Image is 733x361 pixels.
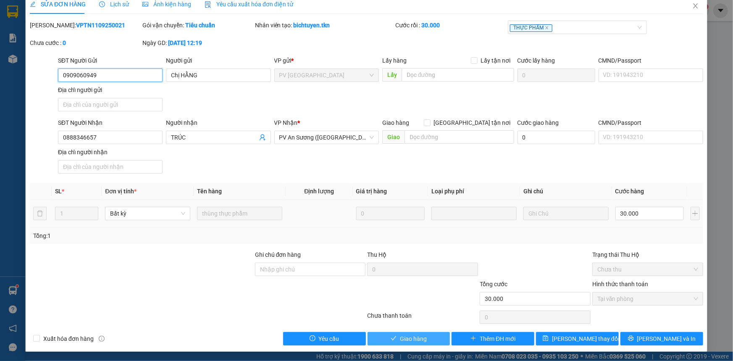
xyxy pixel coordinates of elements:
div: Gói vận chuyển: [142,21,253,30]
label: Cước giao hàng [518,119,559,126]
div: Địa chỉ người gửi [58,85,163,95]
span: Yêu cầu xuất hóa đơn điện tử [205,1,293,8]
div: Địa chỉ người nhận [58,148,163,157]
b: VPTN1109250021 [76,22,125,29]
div: [PERSON_NAME]: [30,21,141,30]
button: printer[PERSON_NAME] và In [620,332,703,345]
input: Cước lấy hàng [518,69,595,82]
span: [PERSON_NAME] và In [637,334,696,343]
div: Cước rồi : [395,21,506,30]
span: exclamation-circle [310,335,315,342]
div: Nhân viên tạo: [255,21,394,30]
span: Lấy [382,68,402,82]
span: save [543,335,549,342]
span: printer [628,335,634,342]
b: 0 [63,40,66,46]
span: Giao hàng [400,334,427,343]
th: Ghi chú [520,183,612,200]
div: CMND/Passport [599,118,703,127]
span: Lấy tận nơi [478,56,514,65]
button: plusThêm ĐH mới [452,332,534,345]
span: close [692,3,699,9]
div: Chưa thanh toán [367,311,479,326]
div: SĐT Người Nhận [58,118,163,127]
img: icon [205,1,211,8]
div: VP gửi [274,56,379,65]
button: delete [33,207,47,220]
button: exclamation-circleYêu cầu [283,332,366,345]
div: Tổng: 1 [33,231,283,240]
b: GỬI : PV An Sương ([GEOGRAPHIC_DATA]) [11,61,134,89]
span: Chưa thu [597,263,698,276]
span: user-add [259,134,266,141]
span: edit [30,1,36,7]
span: Thu Hộ [367,251,386,258]
span: SỬA ĐƠN HÀNG [30,1,86,8]
span: [PERSON_NAME] thay đổi [552,334,619,343]
span: check [391,335,397,342]
span: Thêm ĐH mới [480,334,515,343]
input: 0 [356,207,425,220]
button: checkGiao hàng [368,332,450,345]
li: Hotline: 1900 8153 [79,31,351,42]
span: Ảnh kiện hàng [142,1,191,8]
div: Trạng thái Thu Hộ [592,250,703,259]
span: Đơn vị tính [105,188,137,195]
span: SL [55,188,62,195]
b: [DATE] 12:19 [168,40,202,46]
span: Bất kỳ [110,207,185,220]
input: VD: Bàn, Ghế [197,207,282,220]
span: close [545,26,549,30]
span: [GEOGRAPHIC_DATA] tận nơi [431,118,514,127]
input: Ghi Chú [523,207,609,220]
li: [STREET_ADDRESS][PERSON_NAME]. [GEOGRAPHIC_DATA], Tỉnh [GEOGRAPHIC_DATA] [79,21,351,31]
span: clock-circle [99,1,105,7]
div: CMND/Passport [599,56,703,65]
th: Loại phụ phí [428,183,520,200]
button: save[PERSON_NAME] thay đổi [536,332,619,345]
label: Ghi chú đơn hàng [255,251,301,258]
b: bichtuyen.tkn [294,22,330,29]
input: Địa chỉ của người gửi [58,98,163,111]
span: PV Tây Ninh [279,69,374,82]
span: Giá trị hàng [356,188,387,195]
input: Địa chỉ của người nhận [58,160,163,174]
span: PV An Sương (Hàng Hóa) [279,131,374,144]
div: Ngày GD: [142,38,253,47]
label: Hình thức thanh toán [592,281,648,287]
span: Giao [382,130,405,144]
div: SĐT Người Gửi [58,56,163,65]
span: THỰC PHẨM [510,24,552,32]
div: Chưa cước : [30,38,141,47]
input: Dọc đường [405,130,514,144]
input: Dọc đường [402,68,514,82]
span: Lịch sử [99,1,129,8]
input: Cước giao hàng [518,131,595,144]
span: Yêu cầu [319,334,339,343]
button: plus [691,207,700,220]
span: picture [142,1,148,7]
span: info-circle [99,336,105,342]
b: 30.000 [421,22,440,29]
span: Định lượng [304,188,334,195]
span: Xuất hóa đơn hàng [40,334,97,343]
span: plus [470,335,476,342]
span: Giao hàng [382,119,409,126]
input: Ghi chú đơn hàng [255,263,366,276]
label: Cước lấy hàng [518,57,555,64]
span: Cước hàng [615,188,644,195]
span: VP Nhận [274,119,298,126]
span: Lấy hàng [382,57,407,64]
span: Tại văn phòng [597,292,698,305]
span: Tên hàng [197,188,222,195]
span: Tổng cước [480,281,507,287]
b: Tiêu chuẩn [185,22,215,29]
div: Người gửi [166,56,271,65]
img: logo.jpg [11,11,53,53]
div: Người nhận [166,118,271,127]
